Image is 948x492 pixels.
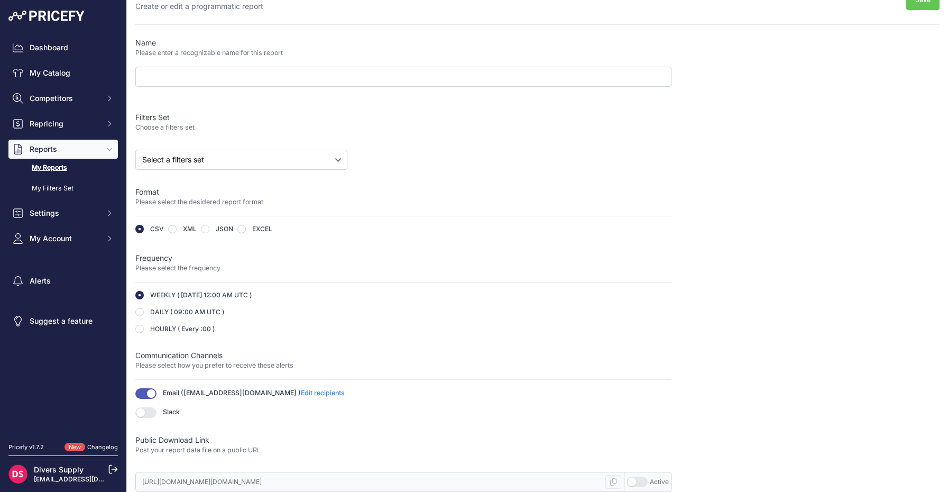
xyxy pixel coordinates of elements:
[8,159,118,177] a: My Reports
[34,475,144,483] a: [EMAIL_ADDRESS][DOMAIN_NAME]
[135,435,671,445] p: Public Download Link
[216,225,233,233] label: JSON
[8,229,118,248] button: My Account
[135,112,671,123] p: Filters Set
[135,350,671,361] p: Communication Channels
[135,253,671,263] p: Frequency
[135,445,671,455] p: Post your report data file on a public URL
[135,38,671,48] p: Name
[183,225,197,233] label: XML
[8,204,118,223] button: Settings
[30,208,99,218] span: Settings
[87,443,118,451] a: Changelog
[135,263,671,274] p: Please select the frequency
[135,123,671,133] p: Choose a filters set
[30,233,99,244] span: My Account
[30,119,99,129] span: Repricing
[8,38,118,57] a: Dashboard
[8,312,118,331] a: Suggest a feature
[650,478,669,486] span: Active
[8,89,118,108] button: Competitors
[135,361,671,371] p: Please select how you prefer to receive these alerts
[65,443,85,452] span: New
[163,408,180,416] span: Slack
[150,325,215,333] label: HOURLY ( Every :00 )
[135,1,263,12] p: Create or edit a programmatic report
[150,308,224,316] label: DAILY ( 09:00 AM UTC )
[8,179,118,198] a: My Filters Set
[150,291,252,299] label: WEEKLY ( [DATE] 12:00 AM UTC )
[135,48,671,58] p: Please enter a recognizable name for this report
[30,93,99,104] span: Competitors
[8,11,85,21] img: Pricefy Logo
[150,225,164,233] label: CSV
[163,389,345,397] span: Email ( )
[183,389,297,397] span: [EMAIL_ADDRESS][DOMAIN_NAME]
[301,389,345,397] span: Edit recipients
[30,144,99,154] span: Reports
[34,465,84,474] a: Divers Supply
[8,271,118,290] a: Alerts
[135,197,671,207] p: Please select the desidered report format
[8,443,44,452] div: Pricefy v1.7.2
[135,187,671,197] p: Format
[8,63,118,83] a: My Catalog
[8,140,118,159] button: Reports
[8,114,118,133] button: Repricing
[252,225,272,233] label: EXCEL
[8,38,118,430] nav: Sidebar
